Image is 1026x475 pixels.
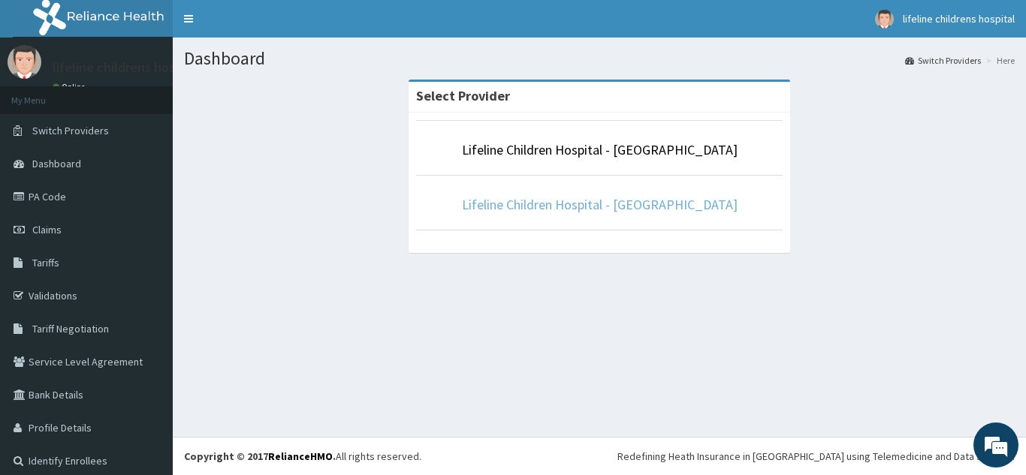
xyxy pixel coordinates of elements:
img: d_794563401_company_1708531726252_794563401 [28,75,61,113]
a: Online [53,82,89,92]
footer: All rights reserved. [173,437,1026,475]
a: Lifeline Children Hospital - [GEOGRAPHIC_DATA] [462,141,738,158]
li: Here [982,54,1015,67]
strong: Select Provider [416,87,510,104]
img: User Image [8,45,41,79]
span: Tariffs [32,256,59,269]
span: Claims [32,223,62,236]
div: Minimize live chat window [246,8,282,44]
span: Tariff Negotiation [32,322,109,335]
span: Switch Providers [32,124,109,137]
p: lifeline childrens hospital [53,61,202,74]
span: lifeline childrens hospital [903,12,1015,26]
strong: Copyright © 2017 . [184,449,336,463]
span: We're online! [87,142,207,293]
a: Lifeline Children Hospital - [GEOGRAPHIC_DATA] [462,196,738,213]
a: Switch Providers [905,54,981,67]
span: Dashboard [32,157,81,170]
h1: Dashboard [184,49,1015,68]
div: Redefining Heath Insurance in [GEOGRAPHIC_DATA] using Telemedicine and Data Science! [617,449,1015,464]
div: Chat with us now [78,84,252,104]
img: User Image [875,10,894,29]
textarea: Type your message and hit 'Enter' [8,316,286,368]
a: RelianceHMO [268,449,333,463]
